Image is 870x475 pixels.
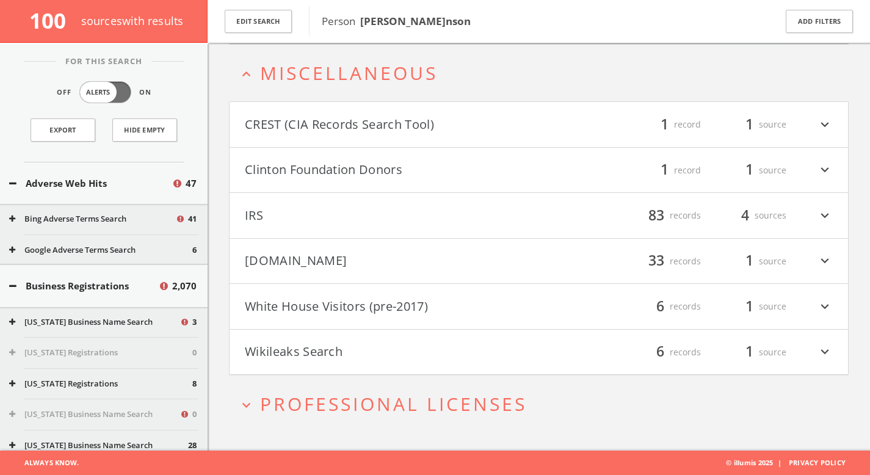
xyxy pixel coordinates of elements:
span: 3 [192,316,197,328]
button: Business Registrations [9,279,158,293]
span: On [139,87,151,98]
i: expand_more [817,296,833,317]
button: [US_STATE] Registrations [9,378,192,390]
div: source [713,296,786,317]
span: Professional Licenses [260,391,527,416]
button: expand_lessMiscellaneous [238,63,849,83]
div: source [713,114,786,135]
a: Export [31,118,95,142]
span: 6 [651,296,670,317]
span: | [773,458,786,467]
button: White House Visitors (pre-2017) [245,296,539,317]
i: expand_more [817,251,833,272]
button: IRS [245,205,539,226]
button: Clinton Foundation Donors [245,160,539,181]
div: source [713,342,786,363]
span: 47 [186,176,197,190]
span: 4 [736,205,755,226]
button: Hide Empty [112,118,177,142]
button: expand_moreProfessional Licenses [238,394,849,414]
i: expand_more [817,205,833,226]
span: Always Know. [9,451,79,475]
div: records [628,296,701,317]
div: record [628,114,701,135]
button: [US_STATE] Business Name Search [9,440,188,452]
b: [PERSON_NAME]nson [360,14,471,28]
button: Edit Search [225,10,292,34]
div: records [628,205,701,226]
span: 41 [188,213,197,225]
span: Miscellaneous [260,60,438,85]
button: Adverse Web Hits [9,176,172,190]
span: 100 [29,6,76,35]
span: For This Search [56,56,151,68]
i: expand_more [817,160,833,181]
span: 1 [655,114,674,135]
div: records [628,342,701,363]
div: source [713,251,786,272]
span: Person [322,14,471,28]
span: 0 [192,408,197,421]
span: 2,070 [172,279,197,293]
span: 6 [192,244,197,256]
i: expand_less [238,66,255,82]
span: 6 [651,341,670,363]
span: 1 [740,114,759,135]
button: Add Filters [786,10,853,34]
div: records [628,251,701,272]
span: 83 [643,205,670,226]
a: Privacy Policy [789,458,846,467]
i: expand_more [817,114,833,135]
button: CREST (CIA Records Search Tool) [245,114,539,135]
span: source s with results [81,13,184,28]
button: [US_STATE] Registrations [9,347,192,359]
span: Off [57,87,71,98]
i: expand_more [817,342,833,363]
span: 1 [740,250,759,272]
span: 1 [740,159,759,181]
button: [US_STATE] Business Name Search [9,408,179,421]
button: Google Adverse Terms Search [9,244,192,256]
span: 1 [655,159,674,181]
span: 33 [643,250,670,272]
span: 1 [740,296,759,317]
div: record [628,160,701,181]
button: Wikileaks Search [245,342,539,363]
span: 28 [188,440,197,452]
i: expand_more [238,397,255,413]
div: sources [713,205,786,226]
button: [DOMAIN_NAME] [245,251,539,272]
span: 1 [740,341,759,363]
button: Bing Adverse Terms Search [9,213,175,225]
button: [US_STATE] Business Name Search [9,316,179,328]
span: 0 [192,347,197,359]
span: © illumis 2025 [726,451,861,475]
div: source [713,160,786,181]
span: 8 [192,378,197,390]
